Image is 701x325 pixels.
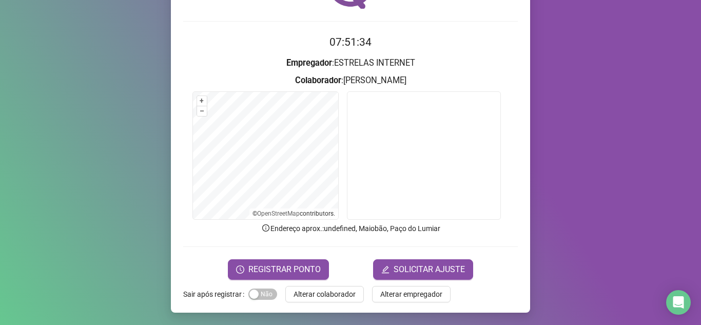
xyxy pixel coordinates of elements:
[228,259,329,280] button: REGISTRAR PONTO
[197,96,207,106] button: +
[183,74,518,87] h3: : [PERSON_NAME]
[236,265,244,274] span: clock-circle
[257,210,300,217] a: OpenStreetMap
[183,286,248,302] label: Sair após registrar
[261,223,270,233] span: info-circle
[294,289,356,300] span: Alterar colaborador
[372,286,451,302] button: Alterar empregador
[286,58,332,68] strong: Empregador
[252,210,335,217] li: © contributors.
[394,263,465,276] span: SOLICITAR AJUSTE
[666,290,691,315] div: Open Intercom Messenger
[197,106,207,116] button: –
[285,286,364,302] button: Alterar colaborador
[373,259,473,280] button: editSOLICITAR AJUSTE
[380,289,442,300] span: Alterar empregador
[329,36,372,48] time: 07:51:34
[381,265,390,274] span: edit
[248,263,321,276] span: REGISTRAR PONTO
[295,75,341,85] strong: Colaborador
[183,56,518,70] h3: : ESTRELAS INTERNET
[183,223,518,234] p: Endereço aprox. : undefined, Maiobão, Paço do Lumiar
